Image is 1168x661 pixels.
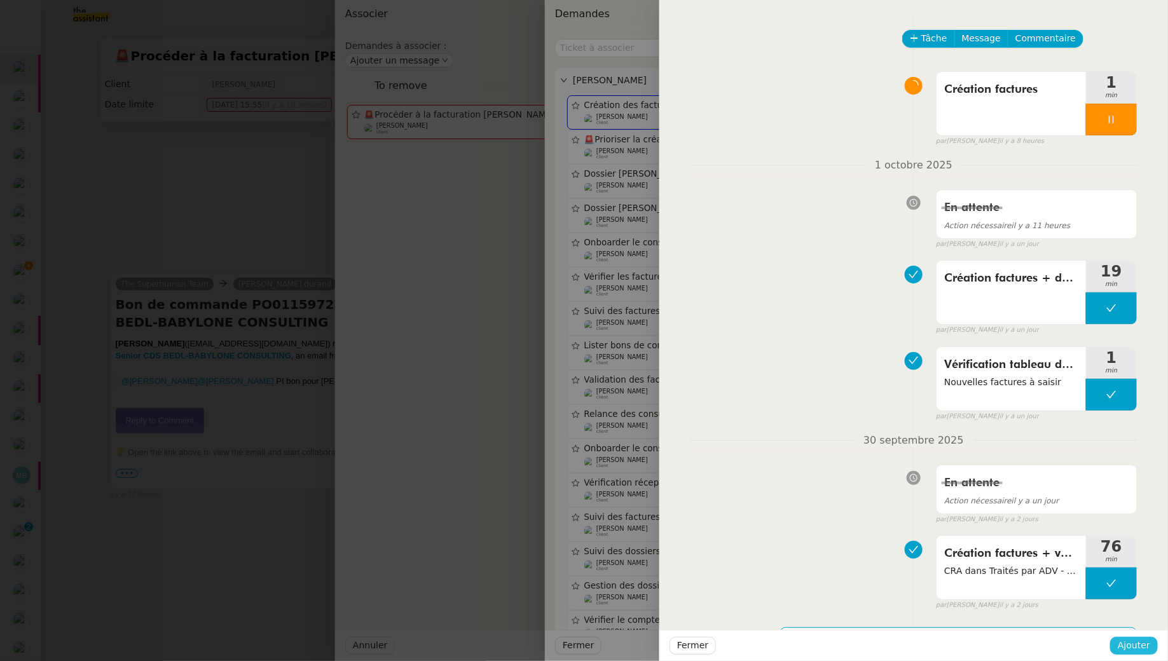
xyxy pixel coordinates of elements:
span: Création factures + désarchivage Timizer + vérification + envoi SuperHuman [944,269,1078,288]
span: Création factures + vérification Timizer + envoi SuperHuman [944,544,1078,563]
span: Vérification tableau de facturation [944,355,1078,374]
span: Fermer [677,638,708,653]
span: Nouvelles factures à saisir [944,375,1078,390]
span: par [936,411,947,422]
span: il y a 2 jours [1000,514,1038,525]
span: il y a 2 jours [1000,600,1038,611]
span: il y a 8 heures [1000,136,1045,147]
button: Tâche [902,30,955,48]
span: par [936,136,947,147]
span: CRA dans Traités par ADV - désarchivés [944,564,1078,578]
span: 30 septembre 2025 [853,432,974,449]
span: il y a un jour [1000,325,1039,336]
span: il y a un jour [944,496,1059,505]
span: par [936,514,947,525]
span: 19 [1086,264,1137,279]
span: min [1086,554,1137,565]
small: [PERSON_NAME] [936,514,1038,525]
span: En attente [944,477,1000,489]
small: [PERSON_NAME] [936,136,1044,147]
span: 1 octobre 2025 [865,157,963,174]
button: Ajouter [1110,637,1158,655]
span: min [1086,365,1137,376]
span: par [936,325,947,336]
span: il y a 11 heures [944,221,1070,230]
button: Fermer [670,637,716,655]
span: 1 [1086,350,1137,365]
span: il y a un jour [1000,239,1039,250]
button: Message [954,30,1008,48]
small: [PERSON_NAME] [936,600,1038,611]
span: min [1086,279,1137,290]
span: Action nécessaire [944,496,1012,505]
span: Message [962,31,1001,46]
span: 76 [1086,539,1137,554]
span: il y a un jour [1000,411,1039,422]
span: Commentaire [1015,31,1076,46]
span: min [1086,90,1137,101]
span: par [936,239,947,250]
span: 1 [1086,75,1137,90]
span: En attente [944,202,1000,214]
span: par [936,600,947,611]
span: Création factures [944,80,1078,99]
span: Tâche [921,31,947,46]
span: Action nécessaire [944,221,1012,230]
small: [PERSON_NAME] [936,325,1039,336]
small: [PERSON_NAME] [936,239,1039,250]
button: Commentaire [1008,30,1083,48]
span: Ajouter [1118,638,1150,653]
small: [PERSON_NAME] [936,411,1039,422]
